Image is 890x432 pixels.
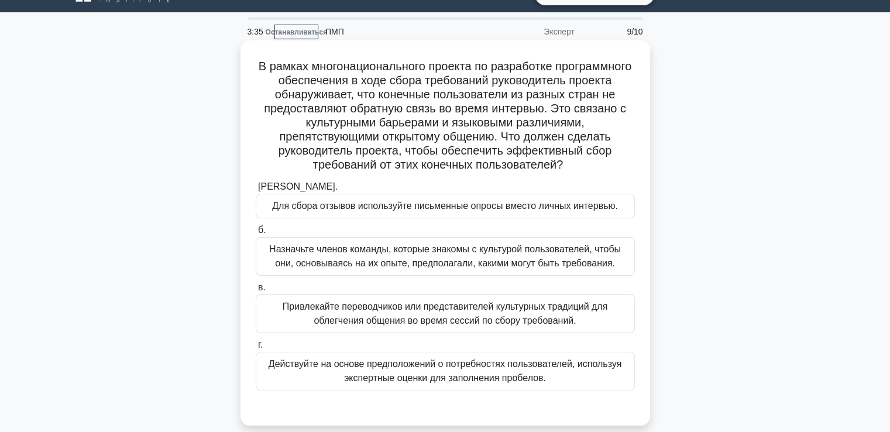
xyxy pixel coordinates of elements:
[272,201,618,211] font: Для сбора отзывов используйте письменные опросы вместо личных интервью.
[258,340,263,349] font: г.
[325,27,344,36] font: ПМП
[258,282,266,292] font: в.
[283,301,607,325] font: Привлекайте переводчиков или представителей культурных традиций для облегчения общения во время с...
[627,27,642,36] font: 9/10
[274,25,318,39] a: Останавливаться
[258,181,338,191] font: [PERSON_NAME].
[266,28,328,36] font: Останавливаться
[544,27,575,36] font: Эксперт
[269,244,621,268] font: Назначьте членов команды, которые знакомы с культурой пользователей, чтобы они, основываясь на их...
[269,359,621,383] font: Действуйте на основе предположений о потребностях пользователей, используя экспертные оценки для ...
[259,60,632,171] font: В рамках многонационального проекта по разработке программного обеспечения в ходе сбора требовани...
[248,27,263,36] font: 3:35
[258,225,266,235] font: б.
